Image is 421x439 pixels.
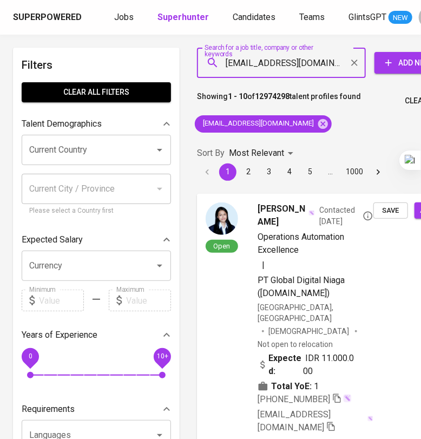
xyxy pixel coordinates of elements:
[301,163,319,181] button: Go to page 5
[22,403,75,416] p: Requirements
[258,352,356,378] div: IDR 11.000.000
[258,302,373,324] div: [GEOGRAPHIC_DATA], [GEOGRAPHIC_DATA]
[348,12,386,22] span: GlintsGPT
[126,290,171,311] input: Value
[319,205,373,226] span: Contacted [DATE]
[367,416,373,422] img: magic_wand.svg
[370,163,387,181] button: Go to next page
[343,163,366,181] button: Go to page 1000
[22,324,171,346] div: Years of Experience
[240,163,257,181] button: Go to page 2
[157,12,209,22] b: Superhunter
[229,143,297,163] div: Most Relevant
[30,86,162,99] span: Clear All filters
[195,115,332,133] div: [EMAIL_ADDRESS][DOMAIN_NAME]
[363,211,373,221] svg: By Batam recruiter
[39,290,84,311] input: Value
[379,205,403,217] span: Save
[229,147,284,160] p: Most Relevant
[195,119,320,129] span: [EMAIL_ADDRESS][DOMAIN_NAME]
[114,12,134,22] span: Jobs
[299,12,325,22] span: Teams
[152,258,167,273] button: Open
[22,56,171,74] h6: Filters
[233,11,278,24] a: Candidates
[258,275,345,298] span: PT Global Digital Niaga ([DOMAIN_NAME])
[258,202,307,228] span: [PERSON_NAME]
[152,142,167,158] button: Open
[348,11,412,24] a: GlintsGPT NEW
[322,166,339,177] div: …
[255,92,290,101] b: 12974298
[233,12,275,22] span: Candidates
[271,380,312,393] b: Total YoE:
[22,113,171,135] div: Talent Demographics
[343,394,352,403] img: magic_wand.svg
[209,241,235,251] span: Open
[22,117,102,130] p: Talent Demographics
[28,353,32,361] span: 0
[22,398,171,420] div: Requirements
[268,326,351,337] span: [DEMOGRAPHIC_DATA]
[13,11,84,24] a: Superpowered
[314,380,319,393] span: 1
[219,163,236,181] button: page 1
[308,210,315,217] img: magic_wand.svg
[197,163,389,181] nav: pagination navigation
[262,259,265,272] span: |
[197,91,361,111] p: Showing of talent profiles found
[260,163,278,181] button: Go to page 3
[22,329,97,342] p: Years of Experience
[373,202,408,219] button: Save
[258,409,331,433] span: [EMAIL_ADDRESS][DOMAIN_NAME]
[299,11,327,24] a: Teams
[258,394,330,404] span: [PHONE_NUMBER]
[157,11,211,24] a: Superhunter
[228,92,247,101] b: 1 - 10
[13,11,82,24] div: Superpowered
[268,352,303,378] b: Expected:
[22,229,171,251] div: Expected Salary
[281,163,298,181] button: Go to page 4
[389,12,412,23] span: NEW
[258,339,333,350] p: Not open to relocation
[347,55,362,70] button: Clear
[206,202,238,235] img: 81058faccd849857c829148aa2ee2397.png
[258,232,344,255] span: Operations Automation Excellence
[29,206,163,217] p: Please select a Country first
[114,11,136,24] a: Jobs
[156,353,168,361] span: 10+
[22,82,171,102] button: Clear All filters
[197,147,225,160] p: Sort By
[22,233,83,246] p: Expected Salary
